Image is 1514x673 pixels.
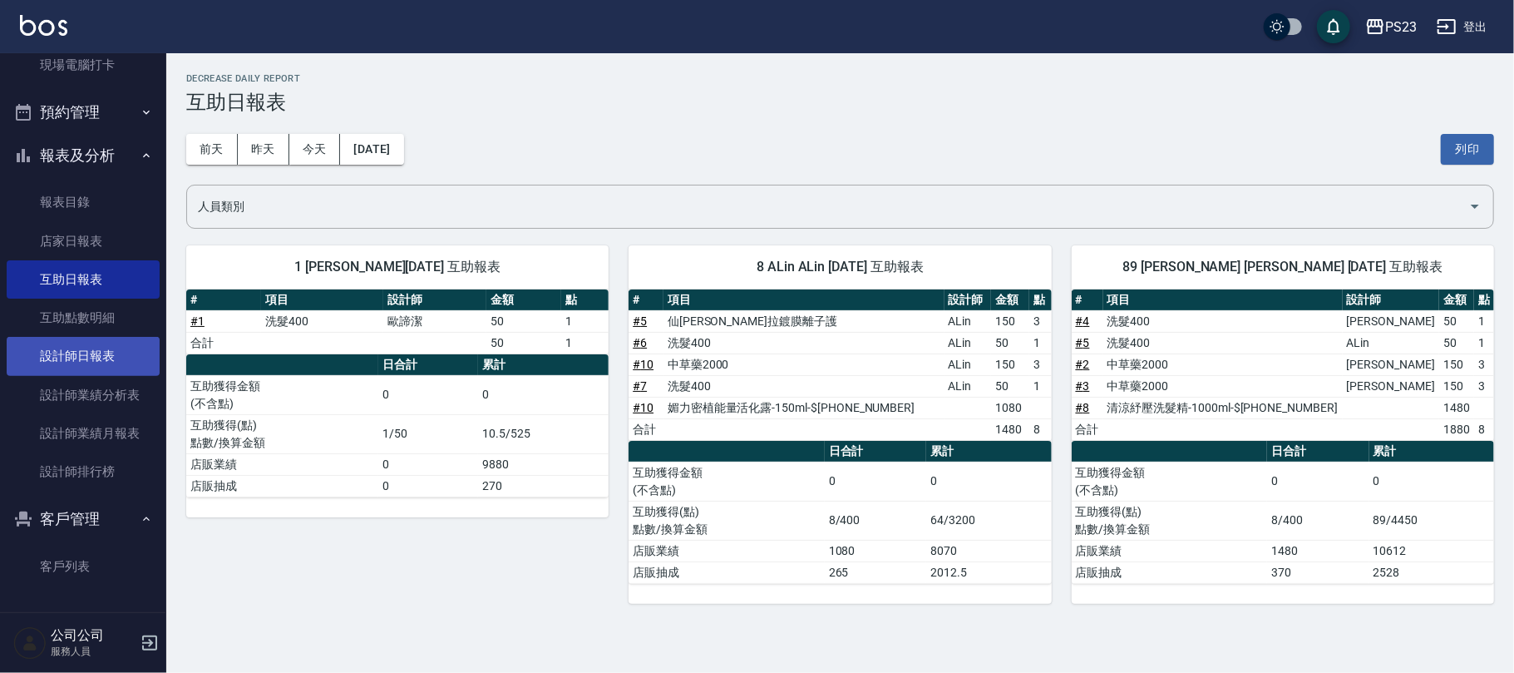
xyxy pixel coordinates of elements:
a: #10 [633,401,653,414]
a: 客戶列表 [7,547,160,586]
button: Open [1462,193,1488,220]
td: ALin [944,310,992,332]
td: 150 [991,354,1029,375]
a: 店家日報表 [7,222,160,260]
td: 265 [825,562,927,583]
td: 8/400 [825,501,927,540]
button: 預約管理 [7,91,160,134]
th: # [186,289,261,311]
span: 89 [PERSON_NAME] [PERSON_NAME] [DATE] 互助報表 [1092,259,1474,275]
td: 2012.5 [926,562,1051,583]
th: 項目 [663,289,944,311]
td: 互助獲得金額 (不含點) [629,462,824,501]
a: #7 [633,379,647,393]
td: 0 [1267,462,1369,501]
th: 項目 [261,289,383,311]
th: 日合計 [825,441,927,463]
td: 8 [1029,418,1051,440]
td: 歐諦潔 [383,310,486,332]
td: 店販抽成 [629,562,824,583]
td: 370 [1267,562,1369,583]
td: 9880 [478,453,609,475]
a: 互助日報表 [7,260,160,299]
td: 1 [1474,332,1494,354]
th: 點 [1029,289,1051,311]
a: #2 [1076,358,1090,371]
a: #1 [190,314,205,328]
p: 服務人員 [51,644,136,659]
button: 昨天 [238,134,289,165]
th: 日合計 [378,354,478,376]
td: 互助獲得(點) 點數/換算金額 [1072,501,1267,540]
a: 設計師業績分析表 [7,376,160,414]
table: a dense table [629,289,1051,441]
img: Logo [20,15,67,36]
td: 店販抽成 [1072,562,1267,583]
td: 0 [1369,462,1494,501]
td: 64/3200 [926,501,1051,540]
td: 1880 [1439,418,1474,440]
th: 累計 [478,354,609,376]
td: 3 [1474,375,1494,397]
td: 互助獲得(點) 點數/換算金額 [629,501,824,540]
td: 洗髮400 [1103,310,1343,332]
a: #5 [633,314,647,328]
td: 0 [378,453,478,475]
table: a dense table [1072,289,1494,441]
td: 10612 [1369,540,1494,562]
td: 1080 [825,540,927,562]
button: 登出 [1430,12,1494,42]
td: 50 [1439,332,1474,354]
a: 設計師排行榜 [7,453,160,491]
td: 50 [1439,310,1474,332]
td: 1 [561,332,609,354]
button: PS23 [1359,10,1423,44]
th: 項目 [1103,289,1343,311]
h2: Decrease Daily Report [186,73,1494,84]
table: a dense table [629,441,1051,584]
td: 店販業績 [629,540,824,562]
td: 1480 [1267,540,1369,562]
td: 8 [1474,418,1494,440]
td: 合計 [1072,418,1103,440]
td: 150 [1439,375,1474,397]
td: ALin [944,332,992,354]
td: 150 [1439,354,1474,375]
th: 設計師 [944,289,992,311]
td: 1 [1474,310,1494,332]
a: 互助點數明細 [7,299,160,337]
td: 中草藥2000 [1103,354,1343,375]
th: 日合計 [1267,441,1369,463]
table: a dense table [186,289,609,354]
td: 店販業績 [186,453,378,475]
td: 10.5/525 [478,414,609,453]
td: 仙[PERSON_NAME]拉鍍膜離子護 [663,310,944,332]
td: 50 [991,375,1029,397]
td: 中草藥2000 [663,354,944,375]
th: 累計 [1369,441,1494,463]
td: 洗髮400 [663,375,944,397]
td: 0 [378,475,478,497]
img: Person [13,626,47,660]
a: #5 [1076,336,1090,349]
td: 1 [561,310,609,332]
th: 金額 [1439,289,1474,311]
td: 89/4450 [1369,501,1494,540]
h3: 互助日報表 [186,91,1494,114]
td: 3 [1029,310,1051,332]
td: [PERSON_NAME] [1343,354,1440,375]
th: 累計 [926,441,1051,463]
table: a dense table [186,354,609,497]
td: 0 [478,375,609,414]
td: 洗髮400 [663,332,944,354]
td: 0 [378,375,478,414]
button: [DATE] [340,134,403,165]
td: 互助獲得金額 (不含點) [186,375,378,414]
a: #6 [633,336,647,349]
th: 點 [1474,289,1494,311]
div: PS23 [1385,17,1417,37]
td: 8/400 [1267,501,1369,540]
td: 50 [486,332,561,354]
td: 1080 [991,397,1029,418]
h5: 公司公司 [51,627,136,644]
